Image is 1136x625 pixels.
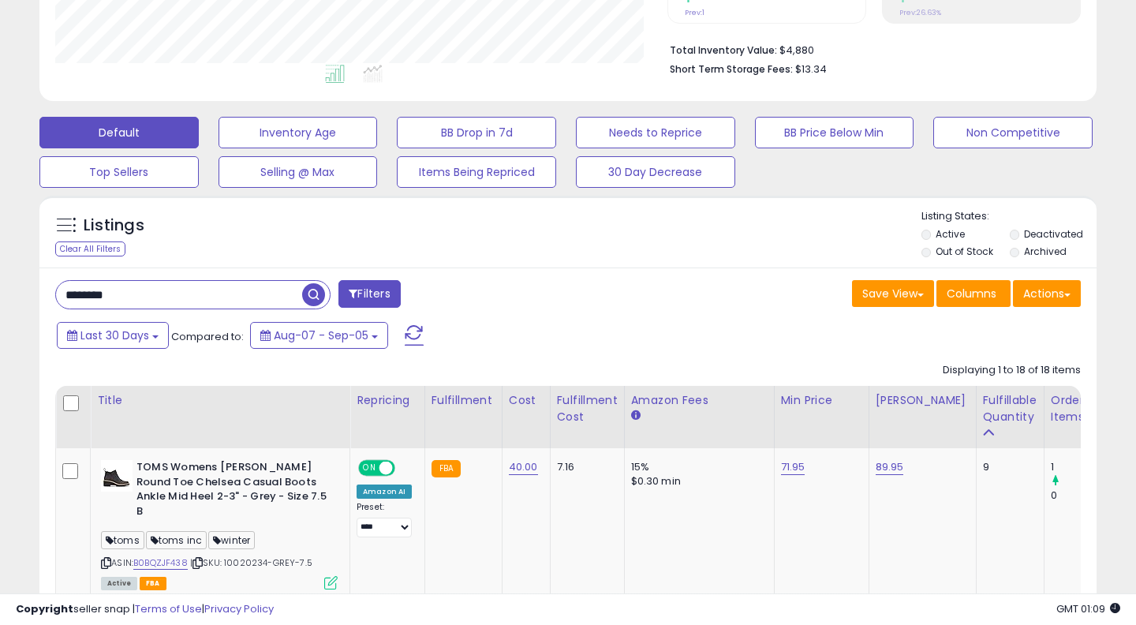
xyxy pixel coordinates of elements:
[1013,280,1081,307] button: Actions
[274,327,368,343] span: Aug-07 - Sep-05
[631,460,762,474] div: 15%
[39,156,199,188] button: Top Sellers
[670,39,1069,58] li: $4,880
[338,280,400,308] button: Filters
[936,245,993,258] label: Out of Stock
[781,392,862,409] div: Min Price
[631,474,762,488] div: $0.30 min
[781,459,805,475] a: 71.95
[509,459,538,475] a: 40.00
[432,460,461,477] small: FBA
[852,280,934,307] button: Save View
[983,392,1037,425] div: Fulfillable Quantity
[943,363,1081,378] div: Displaying 1 to 18 of 18 items
[921,209,1097,224] p: Listing States:
[360,462,379,475] span: ON
[101,577,137,590] span: All listings currently available for purchase on Amazon
[357,392,418,409] div: Repricing
[876,392,970,409] div: [PERSON_NAME]
[557,460,612,474] div: 7.16
[190,556,312,569] span: | SKU: 10020234-GREY-7.5
[936,280,1011,307] button: Columns
[39,117,199,148] button: Default
[357,502,413,537] div: Preset:
[219,117,378,148] button: Inventory Age
[135,601,202,616] a: Terms of Use
[101,460,338,588] div: ASIN:
[140,577,166,590] span: FBA
[84,215,144,237] h5: Listings
[1024,245,1067,258] label: Archived
[55,241,125,256] div: Clear All Filters
[899,8,941,17] small: Prev: 26.63%
[509,392,544,409] div: Cost
[1051,460,1115,474] div: 1
[357,485,412,499] div: Amazon AI
[16,602,274,617] div: seller snap | |
[1051,488,1115,503] div: 0
[208,531,255,549] span: winter
[557,392,618,425] div: Fulfillment Cost
[631,392,768,409] div: Amazon Fees
[936,227,965,241] label: Active
[670,62,793,76] b: Short Term Storage Fees:
[101,531,144,549] span: toms
[933,117,1093,148] button: Non Competitive
[219,156,378,188] button: Selling @ Max
[16,601,73,616] strong: Copyright
[1056,601,1120,616] span: 2025-10-6 01:09 GMT
[397,117,556,148] button: BB Drop in 7d
[685,8,704,17] small: Prev: 1
[393,462,418,475] span: OFF
[133,556,188,570] a: B0BQZJF438
[1051,392,1108,425] div: Ordered Items
[631,409,641,423] small: Amazon Fees.
[576,117,735,148] button: Needs to Reprice
[146,531,207,549] span: toms inc
[250,322,388,349] button: Aug-07 - Sep-05
[1024,227,1083,241] label: Deactivated
[80,327,149,343] span: Last 30 Days
[876,459,904,475] a: 89.95
[397,156,556,188] button: Items Being Repriced
[136,460,328,522] b: TOMS Womens [PERSON_NAME] Round Toe Chelsea Casual Boots Ankle Mid Heel 2-3" - Grey - Size 7.5 B
[171,329,244,344] span: Compared to:
[576,156,735,188] button: 30 Day Decrease
[97,392,343,409] div: Title
[101,460,133,492] img: 31-pd3CrJ+L._SL40_.jpg
[432,392,495,409] div: Fulfillment
[670,43,777,57] b: Total Inventory Value:
[755,117,914,148] button: BB Price Below Min
[795,62,827,77] span: $13.34
[947,286,996,301] span: Columns
[57,322,169,349] button: Last 30 Days
[204,601,274,616] a: Privacy Policy
[983,460,1032,474] div: 9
